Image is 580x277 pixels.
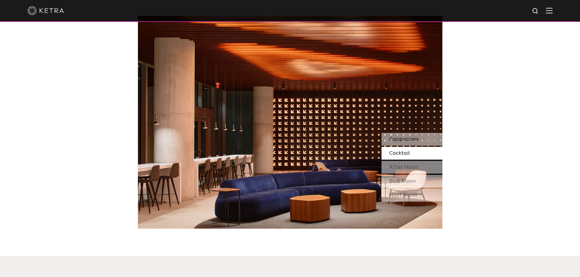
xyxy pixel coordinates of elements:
span: After Hours [389,164,419,170]
img: search icon [532,8,540,15]
img: SS_SXSW_Desktop_Warm [138,16,442,229]
span: Blue Moon [389,178,416,184]
span: Cocktail [389,151,410,156]
span: Cappuccino [389,137,419,142]
div: Next Room [381,189,442,202]
img: ketra-logo-2019-white [27,6,64,15]
img: Hamburger%20Nav.svg [546,8,553,13]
